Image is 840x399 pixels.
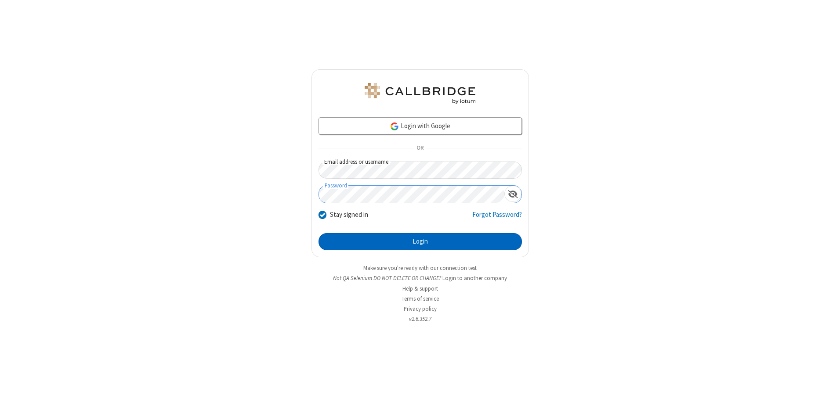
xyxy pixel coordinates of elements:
input: Email address or username [319,162,522,179]
img: google-icon.png [390,122,399,131]
div: Show password [504,186,521,202]
input: Password [319,186,504,203]
a: Forgot Password? [472,210,522,226]
li: v2.6.352.7 [311,315,529,323]
span: OR [413,142,427,155]
button: Login [319,233,522,251]
img: QA Selenium DO NOT DELETE OR CHANGE [363,83,477,104]
a: Terms of service [402,295,439,302]
a: Make sure you're ready with our connection test [363,264,477,272]
a: Help & support [402,285,438,292]
button: Login to another company [442,274,507,282]
a: Privacy policy [404,305,437,313]
label: Stay signed in [330,210,368,220]
li: Not QA Selenium DO NOT DELETE OR CHANGE? [311,274,529,282]
a: Login with Google [319,117,522,135]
